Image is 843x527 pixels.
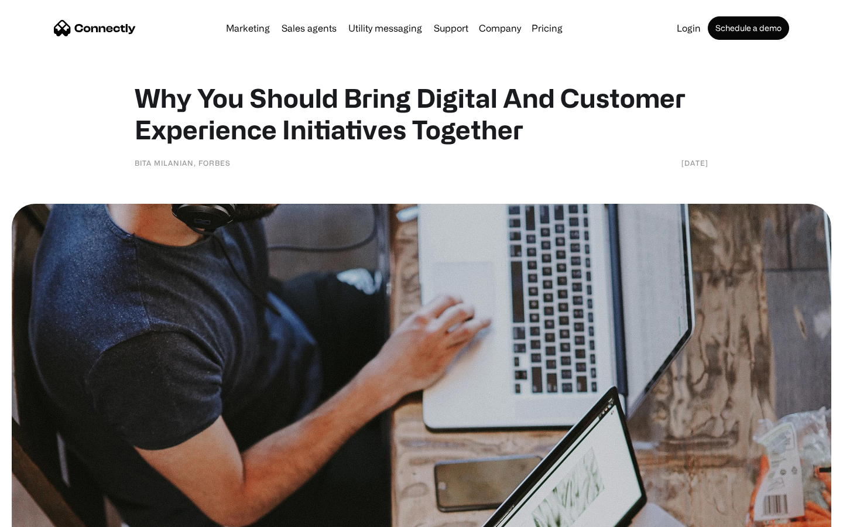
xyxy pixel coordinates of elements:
[479,20,521,36] div: Company
[23,507,70,523] ul: Language list
[527,23,567,33] a: Pricing
[135,82,708,145] h1: Why You Should Bring Digital And Customer Experience Initiatives Together
[135,157,231,169] div: Bita Milanian, Forbes
[429,23,473,33] a: Support
[12,507,70,523] aside: Language selected: English
[672,23,705,33] a: Login
[681,157,708,169] div: [DATE]
[708,16,789,40] a: Schedule a demo
[277,23,341,33] a: Sales agents
[344,23,427,33] a: Utility messaging
[221,23,275,33] a: Marketing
